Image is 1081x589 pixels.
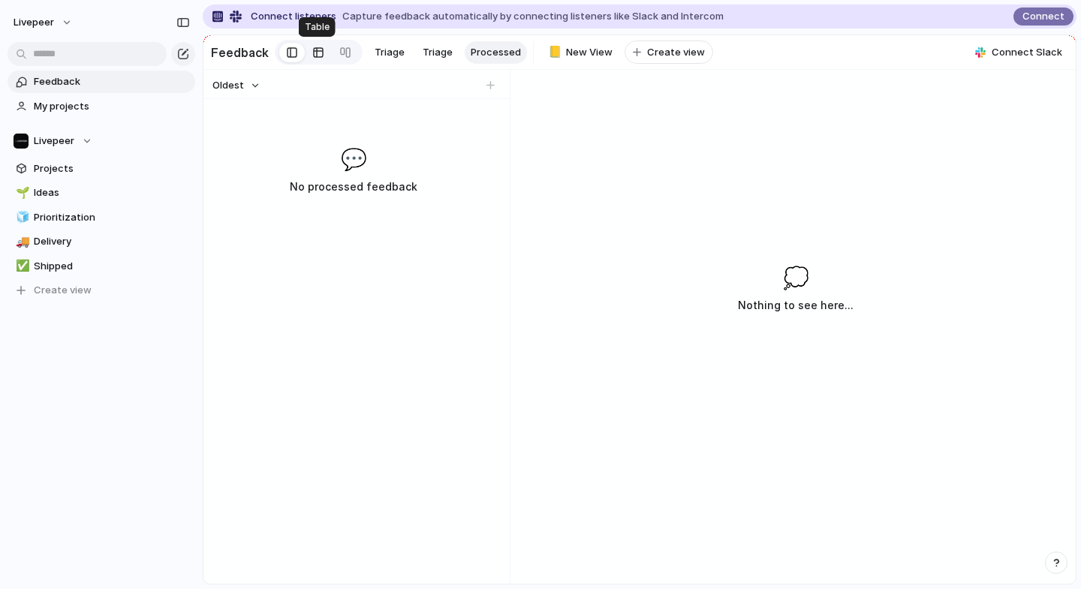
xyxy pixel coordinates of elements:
[8,95,195,118] a: My projects
[647,45,705,60] span: Create view
[16,185,26,202] div: 🌱
[212,78,244,93] span: Oldest
[210,76,263,95] button: Oldest
[34,99,190,114] span: My projects
[8,230,195,253] a: 🚚Delivery
[211,44,269,62] h2: Feedback
[34,259,190,274] span: Shipped
[8,255,195,278] a: ✅Shipped
[546,45,561,60] button: 📒
[14,210,29,225] button: 🧊
[738,296,854,314] h3: Nothing to see here...
[465,41,527,64] a: Processed
[251,9,336,24] span: Connect listeners
[16,257,26,275] div: ✅
[34,234,190,249] span: Delivery
[566,45,613,60] span: New View
[239,178,468,196] h3: No processed feedback
[548,44,559,61] div: 📒
[417,41,459,64] a: Triage
[625,41,713,65] button: Create view
[992,45,1062,60] span: Connect Slack
[423,45,453,60] span: Triage
[471,45,521,60] span: Processed
[14,259,29,274] button: ✅
[341,143,367,175] span: 💬
[16,209,26,226] div: 🧊
[34,74,190,89] span: Feedback
[299,17,336,37] div: Table
[8,182,195,204] a: 🌱Ideas
[8,279,195,302] button: Create view
[34,185,190,200] span: Ideas
[14,185,29,200] button: 🌱
[8,130,195,152] button: Livepeer
[14,234,29,249] button: 🚚
[34,161,190,176] span: Projects
[375,45,405,60] span: Triage
[369,41,411,64] a: Triage
[1022,9,1064,24] span: Connect
[540,41,619,64] a: 📒New View
[34,134,74,149] span: Livepeer
[7,11,80,35] button: livepeer
[342,9,724,24] span: Capture feedback automatically by connecting listeners like Slack and Intercom
[783,262,809,293] span: 💭
[34,210,190,225] span: Prioritization
[8,71,195,93] a: Feedback
[8,206,195,229] a: 🧊Prioritization
[16,233,26,251] div: 🚚
[8,158,195,180] a: Projects
[14,15,54,30] span: livepeer
[34,283,92,298] span: Create view
[969,41,1068,64] button: Connect Slack
[1013,8,1073,26] button: Connect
